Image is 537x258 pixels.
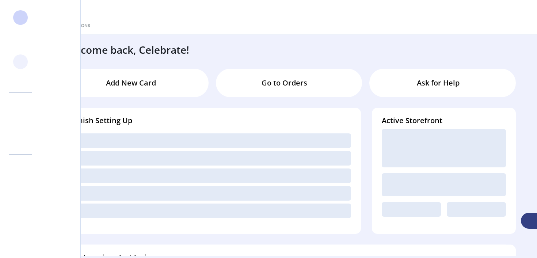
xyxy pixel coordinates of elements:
[478,11,490,23] button: menu
[72,115,351,126] h4: Finish Setting Up
[262,77,307,88] p: Go to Orders
[504,11,515,23] button: Publisher Panel
[382,115,506,126] h4: Active Storefront
[62,42,189,57] h3: Welcome back, Celebrate!
[106,77,156,88] p: Add New Card
[417,77,460,88] p: Ask for Help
